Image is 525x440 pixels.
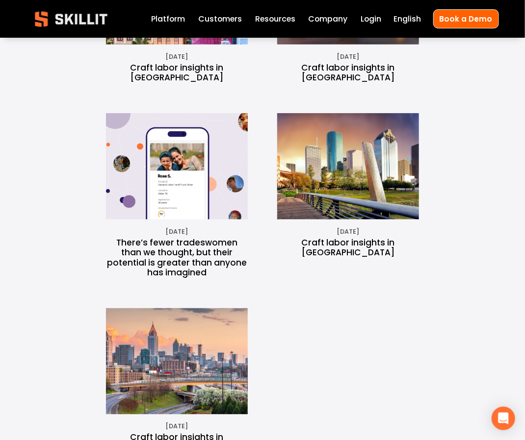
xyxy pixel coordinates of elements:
img: Skillit [26,4,116,34]
a: Customers [198,12,242,25]
a: folder dropdown [255,12,295,25]
time: [DATE] [337,52,360,61]
a: Book a Demo [433,9,499,28]
time: [DATE] [337,227,360,236]
img: Craft labor insights in Atlanta [82,308,271,415]
time: [DATE] [165,422,188,431]
img: Craft labor insights in Houston [259,113,437,220]
span: English [394,13,421,25]
a: Company [309,12,348,25]
div: language picker [394,12,421,25]
a: There’s fewer tradeswomen than we thought, but their potential is greater than anyone has imagined [106,113,248,220]
a: Craft labor insights in Atlanta [106,308,248,415]
a: Craft labor insights in Houston [277,113,419,220]
a: Craft labor insights in [GEOGRAPHIC_DATA] [130,62,224,84]
div: Open Intercom Messenger [492,407,515,430]
a: Platform [151,12,185,25]
a: There’s fewer tradeswomen than we thought, but their potential is greater than anyone has imagined [107,237,247,279]
a: Craft labor insights in [GEOGRAPHIC_DATA] [301,237,395,259]
img: There’s fewer tradeswomen than we thought, but their potential is greater than anyone has imagined [92,113,253,220]
a: Login [361,12,381,25]
a: Craft labor insights in [GEOGRAPHIC_DATA] [301,62,395,84]
time: [DATE] [165,52,188,61]
time: [DATE] [165,227,188,236]
span: Resources [255,13,295,25]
